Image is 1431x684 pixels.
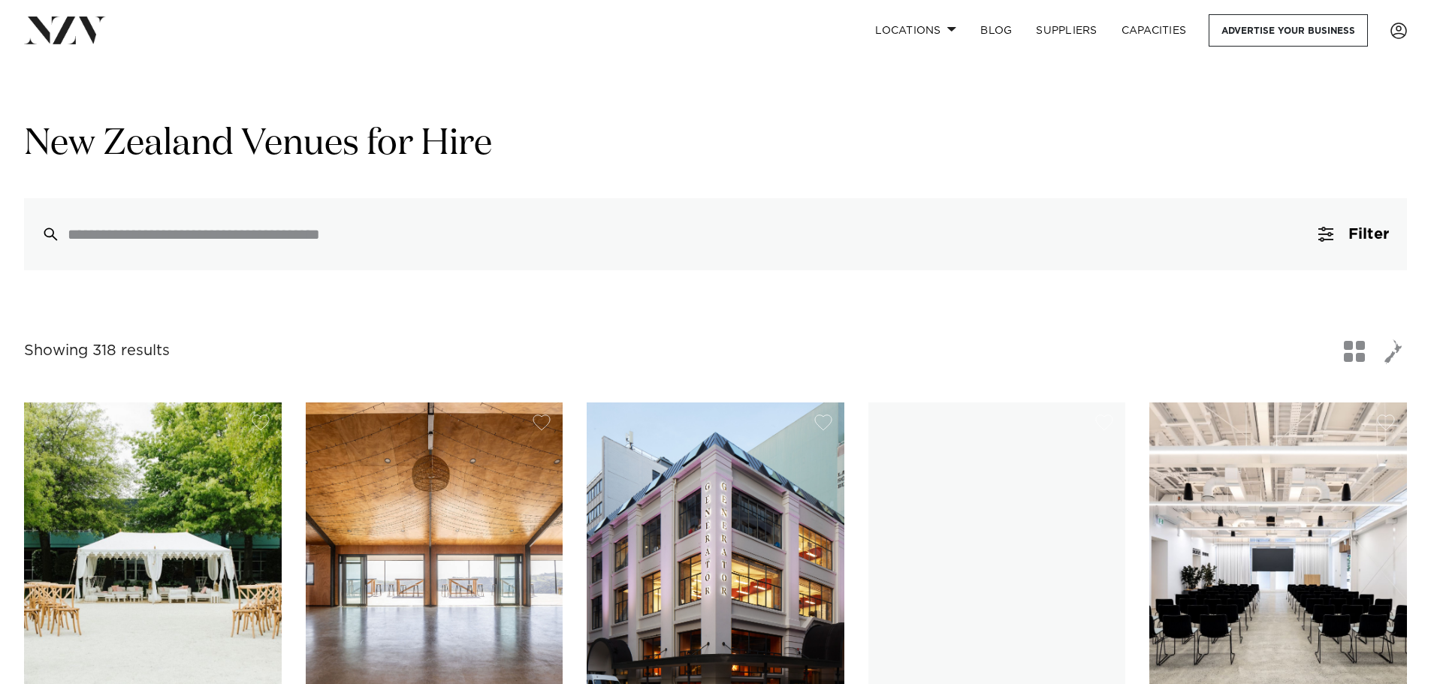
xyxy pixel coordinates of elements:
[24,121,1407,168] h1: New Zealand Venues for Hire
[1348,227,1389,242] span: Filter
[968,14,1024,47] a: BLOG
[1024,14,1109,47] a: SUPPLIERS
[863,14,968,47] a: Locations
[1109,14,1199,47] a: Capacities
[1209,14,1368,47] a: Advertise your business
[24,17,106,44] img: nzv-logo.png
[24,339,170,363] div: Showing 318 results
[1300,198,1407,270] button: Filter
